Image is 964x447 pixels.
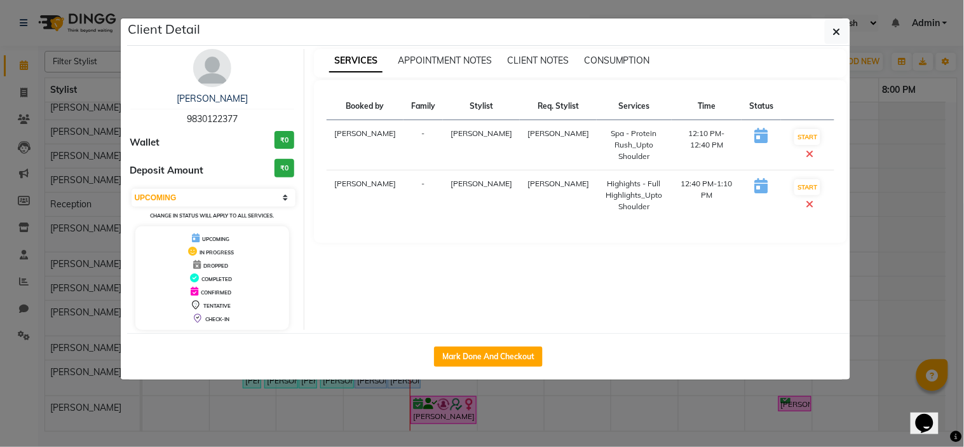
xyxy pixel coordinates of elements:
[201,289,231,296] span: CONFIRMED
[275,159,294,177] h3: ₹0
[404,93,443,120] th: Family
[202,236,229,242] span: UPCOMING
[130,135,160,150] span: Wallet
[329,50,383,72] span: SERVICES
[404,120,443,170] td: -
[203,263,228,269] span: DROPPED
[177,93,248,104] a: [PERSON_NAME]
[434,347,543,367] button: Mark Done And Checkout
[200,249,234,256] span: IN PROGRESS
[150,212,274,219] small: Change in status will apply to all services.
[327,93,404,120] th: Booked by
[193,49,231,87] img: avatar
[327,120,404,170] td: [PERSON_NAME]
[604,178,664,212] div: Highights - Full Highlights_Upto Shoulder
[527,128,589,138] span: [PERSON_NAME]
[443,93,520,120] th: Stylist
[794,129,820,145] button: START
[672,170,742,221] td: 12:40 PM-1:10 PM
[327,170,404,221] td: [PERSON_NAME]
[742,93,781,120] th: Status
[398,55,492,66] span: APPOINTMENT NOTES
[911,396,951,434] iframe: chat widget
[520,93,597,120] th: Req. Stylist
[604,128,664,162] div: Spa - Protein Rush_Upto Shoulder
[507,55,569,66] span: CLIENT NOTES
[275,131,294,149] h3: ₹0
[203,303,231,309] span: TENTATIVE
[672,120,742,170] td: 12:10 PM-12:40 PM
[128,20,201,39] h5: Client Detail
[527,179,589,188] span: [PERSON_NAME]
[584,55,650,66] span: CONSUMPTION
[130,163,204,178] span: Deposit Amount
[794,179,820,195] button: START
[597,93,672,120] th: Services
[201,276,232,282] span: COMPLETED
[672,93,742,120] th: Time
[451,179,512,188] span: [PERSON_NAME]
[451,128,512,138] span: [PERSON_NAME]
[205,316,229,322] span: CHECK-IN
[187,113,238,125] span: 9830122377
[404,170,443,221] td: -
